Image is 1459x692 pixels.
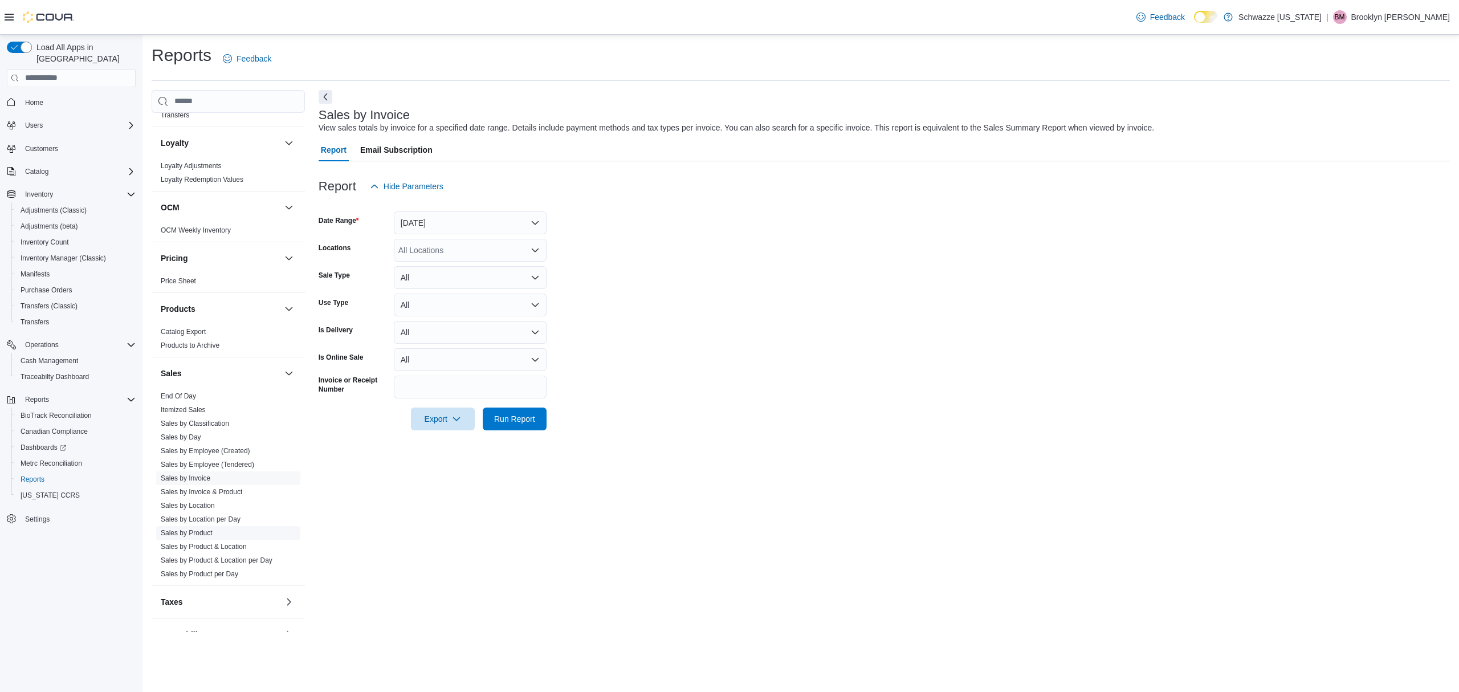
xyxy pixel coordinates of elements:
[21,511,136,526] span: Settings
[384,181,443,192] span: Hide Parameters
[21,119,47,132] button: Users
[161,542,247,551] span: Sales by Product & Location
[319,376,389,394] label: Invoice or Receipt Number
[161,176,243,184] a: Loyalty Redemption Values
[11,369,140,385] button: Traceabilty Dashboard
[11,455,140,471] button: Metrc Reconciliation
[161,276,196,286] span: Price Sheet
[21,141,136,156] span: Customers
[161,253,188,264] h3: Pricing
[152,389,305,585] div: Sales
[7,89,136,557] nav: Complex example
[161,488,242,496] a: Sales by Invoice & Product
[161,328,206,336] a: Catalog Export
[394,211,547,234] button: [DATE]
[319,325,353,335] label: Is Delivery
[2,337,140,353] button: Operations
[16,267,54,281] a: Manifests
[21,96,48,109] a: Home
[16,441,136,454] span: Dashboards
[21,222,78,231] span: Adjustments (beta)
[394,321,547,344] button: All
[161,569,238,579] span: Sales by Product per Day
[411,408,475,430] button: Export
[161,111,189,120] span: Transfers
[16,457,136,470] span: Metrc Reconciliation
[2,510,140,527] button: Settings
[21,491,80,500] span: [US_STATE] CCRS
[161,529,213,537] a: Sales by Product
[32,42,136,64] span: Load All Apps in [GEOGRAPHIC_DATA]
[161,556,272,565] span: Sales by Product & Location per Day
[2,117,140,133] button: Users
[16,251,136,265] span: Inventory Manager (Classic)
[16,425,92,438] a: Canadian Compliance
[161,596,183,608] h3: Taxes
[282,251,296,265] button: Pricing
[319,90,332,104] button: Next
[16,299,82,313] a: Transfers (Classic)
[161,596,280,608] button: Taxes
[21,393,136,406] span: Reports
[21,459,82,468] span: Metrc Reconciliation
[25,98,43,107] span: Home
[218,47,276,70] a: Feedback
[16,235,136,249] span: Inventory Count
[21,95,136,109] span: Home
[16,267,136,281] span: Manifests
[161,341,219,350] span: Products to Archive
[11,471,140,487] button: Reports
[21,512,54,526] a: Settings
[161,327,206,336] span: Catalog Export
[161,474,210,482] a: Sales by Invoice
[319,298,348,307] label: Use Type
[25,395,49,404] span: Reports
[319,180,356,193] h3: Report
[16,283,77,297] a: Purchase Orders
[161,420,229,428] a: Sales by Classification
[161,368,182,379] h3: Sales
[21,188,136,201] span: Inventory
[1194,11,1218,23] input: Dark Mode
[11,314,140,330] button: Transfers
[152,274,305,292] div: Pricing
[25,515,50,524] span: Settings
[21,254,106,263] span: Inventory Manager (Classic)
[16,354,136,368] span: Cash Management
[161,405,206,414] span: Itemized Sales
[418,408,468,430] span: Export
[161,460,254,469] span: Sales by Employee (Tendered)
[11,282,140,298] button: Purchase Orders
[21,302,78,311] span: Transfers (Classic)
[161,487,242,496] span: Sales by Invoice & Product
[21,475,44,484] span: Reports
[152,44,211,67] h1: Reports
[161,543,247,551] a: Sales by Product & Location
[25,121,43,130] span: Users
[161,446,250,455] span: Sales by Employee (Created)
[21,142,63,156] a: Customers
[11,298,140,314] button: Transfers (Classic)
[161,226,231,235] span: OCM Weekly Inventory
[1333,10,1347,24] div: Brooklyn Michele Carlton
[365,175,448,198] button: Hide Parameters
[161,419,229,428] span: Sales by Classification
[21,165,53,178] button: Catalog
[161,461,254,469] a: Sales by Employee (Tendered)
[161,433,201,441] a: Sales by Day
[16,370,136,384] span: Traceabilty Dashboard
[282,136,296,150] button: Loyalty
[1238,10,1322,24] p: Schwazze [US_STATE]
[21,270,50,279] span: Manifests
[21,238,69,247] span: Inventory Count
[21,356,78,365] span: Cash Management
[282,367,296,380] button: Sales
[21,317,49,327] span: Transfers
[16,473,136,486] span: Reports
[394,266,547,289] button: All
[25,144,58,153] span: Customers
[161,175,243,184] span: Loyalty Redemption Values
[16,315,54,329] a: Transfers
[21,119,136,132] span: Users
